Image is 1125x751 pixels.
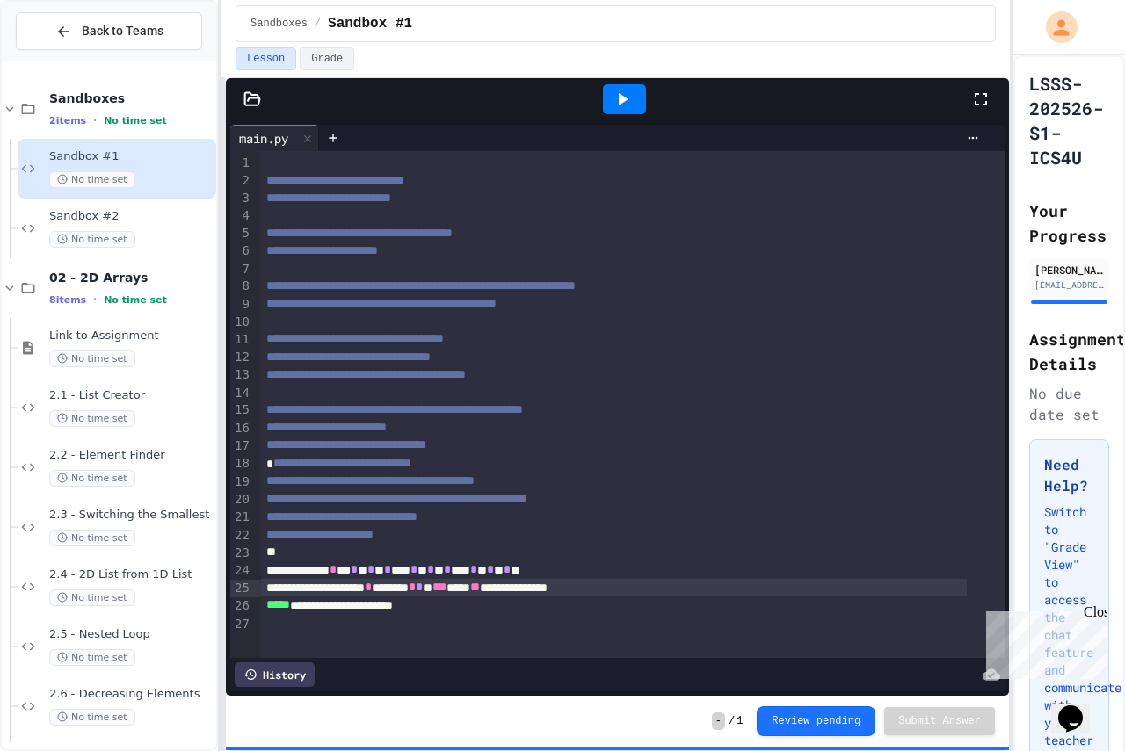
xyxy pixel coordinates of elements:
[230,597,252,615] div: 26
[49,649,135,666] span: No time set
[49,209,213,224] span: Sandbox #2
[236,47,296,70] button: Lesson
[49,589,135,606] span: No time set
[230,455,252,473] div: 18
[898,714,981,728] span: Submit Answer
[82,22,163,40] span: Back to Teams
[884,707,995,735] button: Submit Answer
[49,627,213,642] span: 2.5 - Nested Loop
[328,13,412,34] span: Sandbox #1
[1029,71,1109,170] h1: LSSS-202526-S1-ICS4U
[49,388,213,403] span: 2.1 - List Creator
[230,437,252,455] div: 17
[49,508,213,523] span: 2.3 - Switching the Smallest
[1034,262,1104,278] div: [PERSON_NAME] (Student)
[104,294,167,306] span: No time set
[230,385,252,402] div: 14
[1051,681,1107,733] iframe: chat widget
[49,448,213,463] span: 2.2 - Element Finder
[49,231,135,248] span: No time set
[230,242,252,260] div: 6
[16,12,202,50] button: Back to Teams
[230,278,252,295] div: 8
[1027,7,1082,47] div: My Account
[230,366,252,384] div: 13
[230,473,252,491] div: 19
[737,714,743,728] span: 1
[230,172,252,190] div: 2
[93,292,97,307] span: •
[49,350,135,367] span: No time set
[315,17,321,31] span: /
[1044,454,1094,496] h3: Need Help?
[49,294,86,306] span: 8 items
[230,527,252,545] div: 22
[235,662,315,687] div: History
[230,125,319,151] div: main.py
[230,491,252,509] div: 20
[230,545,252,562] div: 23
[49,410,135,427] span: No time set
[49,90,213,106] span: Sandboxes
[300,47,354,70] button: Grade
[49,115,86,126] span: 2 items
[230,331,252,349] div: 11
[104,115,167,126] span: No time set
[230,314,252,331] div: 10
[49,470,135,487] span: No time set
[230,616,252,633] div: 27
[230,225,252,242] div: 5
[1034,278,1104,292] div: [EMAIL_ADDRESS][DOMAIN_NAME]
[49,171,135,188] span: No time set
[230,190,252,207] div: 3
[979,604,1107,679] iframe: chat widget
[49,567,213,582] span: 2.4 - 2D List from 1D List
[230,261,252,278] div: 7
[1029,383,1109,425] div: No due date set
[49,329,213,343] span: Link to Assignment
[230,155,252,172] div: 1
[230,420,252,437] div: 16
[230,129,297,148] div: main.py
[230,580,252,597] div: 25
[1029,327,1109,376] h2: Assignment Details
[250,17,308,31] span: Sandboxes
[712,712,725,730] span: -
[230,207,252,225] div: 4
[729,714,735,728] span: /
[230,296,252,314] div: 9
[230,562,252,580] div: 24
[230,349,252,366] div: 12
[49,149,213,164] span: Sandbox #1
[49,687,213,702] span: 2.6 - Decreasing Elements
[49,709,135,726] span: No time set
[7,7,121,112] div: Chat with us now!Close
[230,509,252,526] div: 21
[93,113,97,127] span: •
[49,270,213,285] span: 02 - 2D Arrays
[757,706,875,736] button: Review pending
[1029,199,1109,248] h2: Your Progress
[49,530,135,546] span: No time set
[230,401,252,419] div: 15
